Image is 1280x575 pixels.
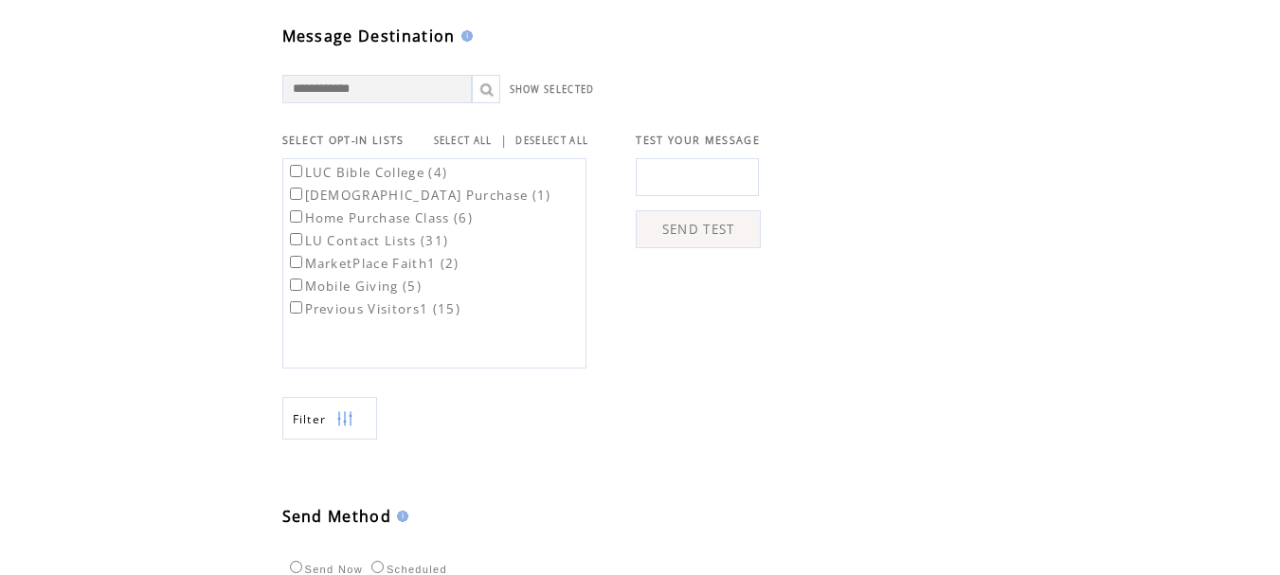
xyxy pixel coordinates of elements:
[434,135,493,147] a: SELECT ALL
[290,210,302,223] input: Home Purchase Class (6)
[293,411,327,427] span: Show filters
[286,255,460,272] label: MarketPlace Faith1 (2)
[286,232,449,249] label: LU Contact Lists (31)
[286,164,448,181] label: LUC Bible College (4)
[282,506,392,527] span: Send Method
[282,397,377,440] a: Filter
[290,165,302,177] input: LUC Bible College (4)
[290,188,302,200] input: [DEMOGRAPHIC_DATA] Purchase (1)
[367,564,447,575] label: Scheduled
[290,561,302,573] input: Send Now
[515,135,588,147] a: DESELECT ALL
[286,187,551,204] label: [DEMOGRAPHIC_DATA] Purchase (1)
[286,209,474,226] label: Home Purchase Class (6)
[290,256,302,268] input: MarketPlace Faith1 (2)
[286,300,461,317] label: Previous Visitors1 (15)
[336,398,353,440] img: filters.png
[290,279,302,291] input: Mobile Giving (5)
[636,134,760,147] span: TEST YOUR MESSAGE
[282,134,405,147] span: SELECT OPT-IN LISTS
[500,132,508,149] span: |
[290,301,302,314] input: Previous Visitors1 (15)
[636,210,761,248] a: SEND TEST
[456,30,473,42] img: help.gif
[286,278,423,295] label: Mobile Giving (5)
[285,564,363,575] label: Send Now
[510,83,595,96] a: SHOW SELECTED
[371,561,384,573] input: Scheduled
[282,26,456,46] span: Message Destination
[290,233,302,245] input: LU Contact Lists (31)
[391,511,408,522] img: help.gif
